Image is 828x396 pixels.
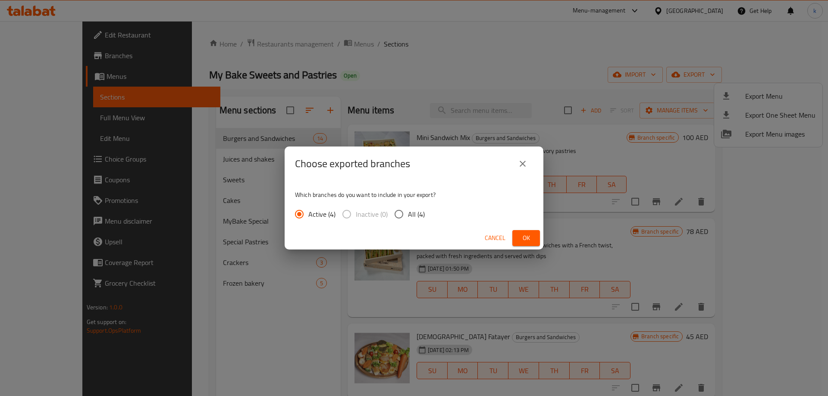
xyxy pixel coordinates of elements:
[295,190,533,199] p: Which branches do you want to include in your export?
[481,230,509,246] button: Cancel
[512,230,540,246] button: Ok
[408,209,425,219] span: All (4)
[519,233,533,243] span: Ok
[356,209,388,219] span: Inactive (0)
[295,157,410,171] h2: Choose exported branches
[308,209,336,219] span: Active (4)
[512,153,533,174] button: close
[485,233,505,243] span: Cancel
